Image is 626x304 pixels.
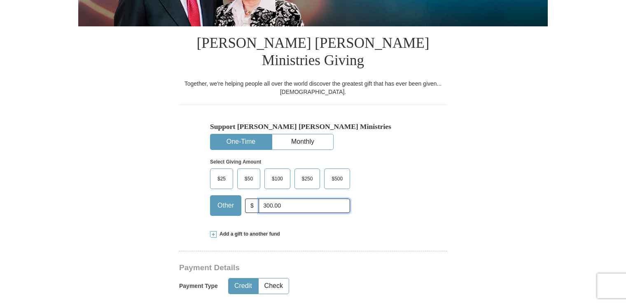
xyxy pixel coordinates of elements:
[210,134,271,150] button: One-Time
[179,263,389,273] h3: Payment Details
[229,278,258,294] button: Credit
[210,122,416,131] h5: Support [PERSON_NAME] [PERSON_NAME] Ministries
[272,134,333,150] button: Monthly
[217,231,280,238] span: Add a gift to another fund
[327,173,347,185] span: $500
[298,173,317,185] span: $250
[259,278,289,294] button: Check
[241,173,257,185] span: $50
[268,173,287,185] span: $100
[179,283,218,290] h5: Payment Type
[179,80,447,96] div: Together, we're helping people all over the world discover the greatest gift that has ever been g...
[213,199,238,212] span: Other
[210,159,261,165] strong: Select Giving Amount
[259,199,350,213] input: Other Amount
[179,26,447,80] h1: [PERSON_NAME] [PERSON_NAME] Ministries Giving
[245,199,259,213] span: $
[213,173,230,185] span: $25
